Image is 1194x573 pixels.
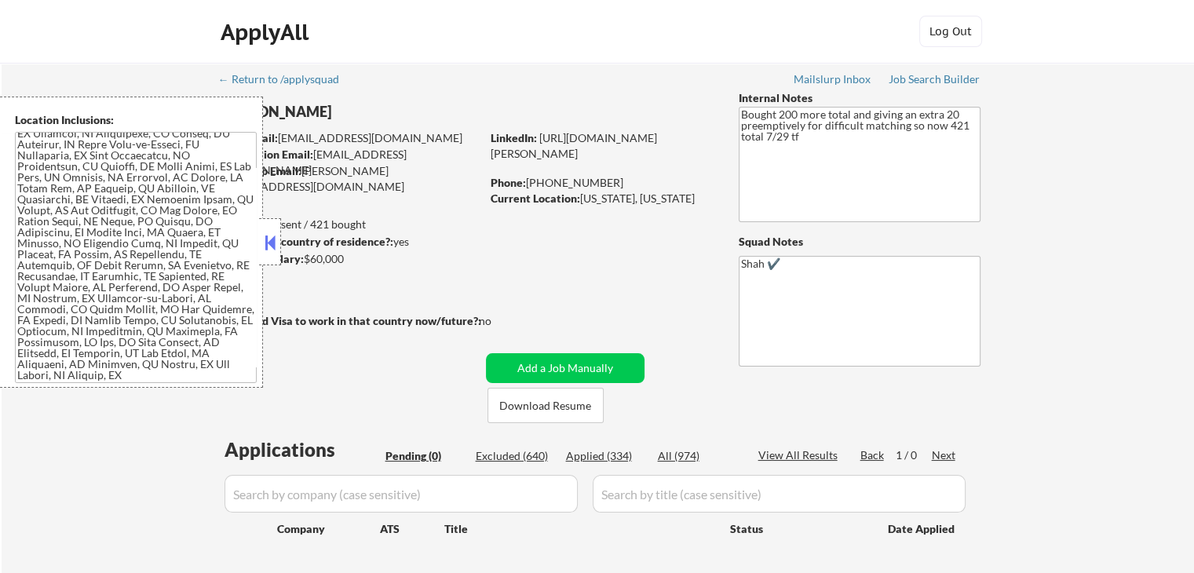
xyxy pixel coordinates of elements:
[593,475,966,513] input: Search by title (case sensitive)
[220,314,481,327] strong: Will need Visa to work in that country now/future?:
[491,176,526,189] strong: Phone:
[385,448,464,464] div: Pending (0)
[658,448,736,464] div: All (974)
[221,19,313,46] div: ApplyAll
[860,447,885,463] div: Back
[491,192,580,205] strong: Current Location:
[794,74,872,85] div: Mailslurp Inbox
[277,521,380,537] div: Company
[219,235,393,248] strong: Can work in country of residence?:
[919,16,982,47] button: Log Out
[896,447,932,463] div: 1 / 0
[218,73,354,89] a: ← Return to /applysquad
[15,112,257,128] div: Location Inclusions:
[444,521,715,537] div: Title
[932,447,957,463] div: Next
[758,447,842,463] div: View All Results
[794,73,872,89] a: Mailslurp Inbox
[221,147,480,177] div: [EMAIL_ADDRESS][DOMAIN_NAME]
[739,234,980,250] div: Squad Notes
[221,130,480,146] div: [EMAIL_ADDRESS][DOMAIN_NAME]
[225,440,380,459] div: Applications
[739,90,980,106] div: Internal Notes
[219,251,480,267] div: $60,000
[219,234,476,250] div: yes
[730,514,865,542] div: Status
[491,131,537,144] strong: LinkedIn:
[479,313,524,329] div: no
[889,73,980,89] a: Job Search Builder
[566,448,644,464] div: Applied (334)
[888,521,957,537] div: Date Applied
[220,102,542,122] div: [PERSON_NAME]
[491,191,713,206] div: [US_STATE], [US_STATE]
[476,448,554,464] div: Excluded (640)
[487,388,604,423] button: Download Resume
[889,74,980,85] div: Job Search Builder
[225,475,578,513] input: Search by company (case sensitive)
[219,217,480,232] div: 334 sent / 421 bought
[220,163,480,194] div: [PERSON_NAME][EMAIL_ADDRESS][DOMAIN_NAME]
[218,74,354,85] div: ← Return to /applysquad
[491,175,713,191] div: [PHONE_NUMBER]
[486,353,644,383] button: Add a Job Manually
[380,521,444,537] div: ATS
[491,131,657,160] a: [URL][DOMAIN_NAME][PERSON_NAME]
